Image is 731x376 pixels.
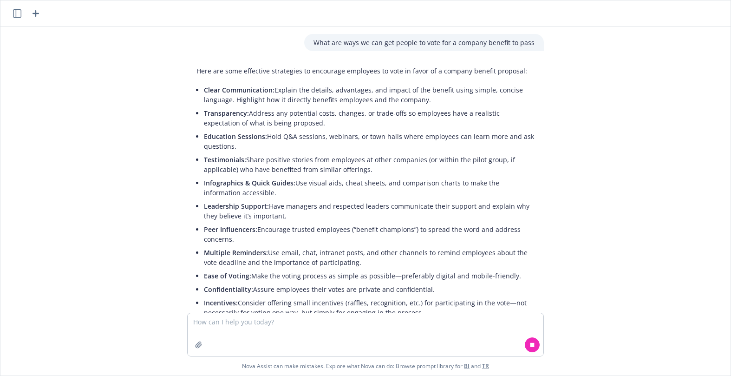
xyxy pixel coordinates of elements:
[204,225,257,234] span: Peer Influencers:
[464,362,470,370] a: BI
[313,38,535,47] p: What are ways we can get people to vote for a company benefit to pass
[204,248,535,267] p: Use email, chat, intranet posts, and other channels to remind employees about the vote deadline a...
[204,132,267,141] span: Education Sessions:
[204,298,238,307] span: Incentives:
[204,298,535,317] p: Consider offering small incentives (raffles, recognition, etc.) for participating in the vote—not...
[204,285,253,294] span: Confidentiality:
[204,155,246,164] span: Testimonials:
[204,284,535,294] p: Assure employees their votes are private and confidential.
[204,201,535,221] p: Have managers and respected leaders communicate their support and explain why they believe it’s i...
[204,108,535,128] p: Address any potential costs, changes, or trade-offs so employees have a realistic expectation of ...
[196,66,535,76] p: Here are some effective strategies to encourage employees to vote in favor of a company benefit p...
[204,248,268,257] span: Multiple Reminders:
[204,85,535,105] p: Explain the details, advantages, and impact of the benefit using simple, concise language. Highli...
[204,271,251,280] span: Ease of Voting:
[4,356,727,376] span: Nova Assist can make mistakes. Explore what Nova can do: Browse prompt library for and
[204,224,535,244] p: Encourage trusted employees (“benefit champions”) to spread the word and address concerns.
[204,132,535,151] p: Hold Q&A sessions, webinars, or town halls where employees can learn more and ask questions.
[204,202,269,211] span: Leadership Support:
[482,362,489,370] a: TR
[204,155,535,174] p: Share positive stories from employees at other companies (or within the pilot group, if applicabl...
[204,271,535,281] p: Make the voting process as simple as possible—preferably digital and mobile-friendly.
[204,86,274,94] span: Clear Communication:
[204,178,535,198] p: Use visual aids, cheat sheets, and comparison charts to make the information accessible.
[204,178,295,187] span: Infographics & Quick Guides:
[204,109,249,118] span: Transparency:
